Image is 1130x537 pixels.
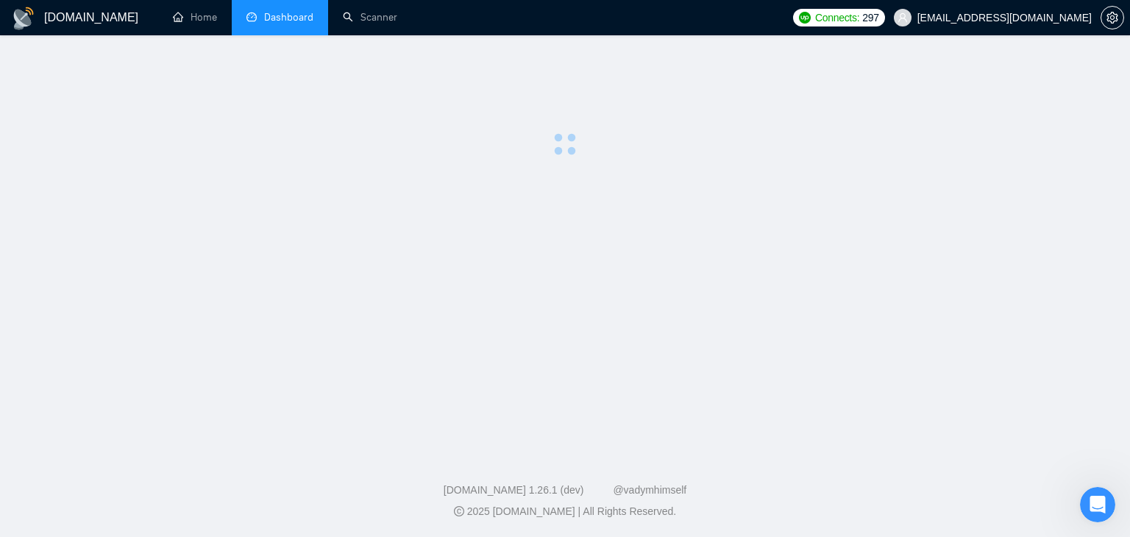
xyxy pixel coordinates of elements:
[1101,6,1124,29] button: setting
[343,11,397,24] a: searchScanner
[12,504,1118,519] div: 2025 [DOMAIN_NAME] | All Rights Reserved.
[12,7,35,30] img: logo
[613,484,686,496] a: @vadymhimself
[799,12,811,24] img: upwork-logo.png
[264,11,313,24] span: Dashboard
[1101,12,1124,24] a: setting
[246,12,257,22] span: dashboard
[454,506,464,516] span: copyright
[862,10,878,26] span: 297
[898,13,908,23] span: user
[444,484,584,496] a: [DOMAIN_NAME] 1.26.1 (dev)
[815,10,859,26] span: Connects:
[173,11,217,24] a: homeHome
[1080,487,1115,522] iframe: Intercom live chat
